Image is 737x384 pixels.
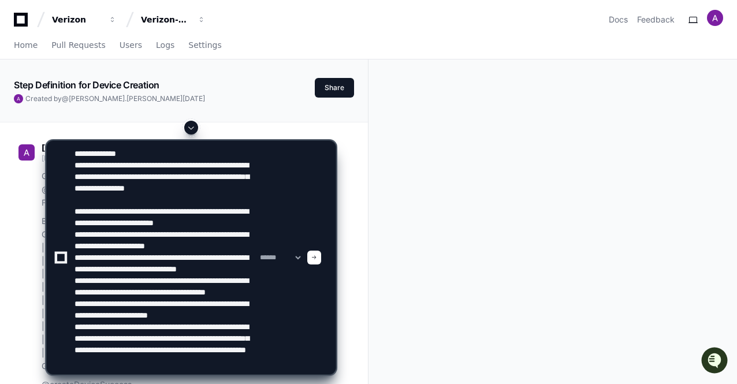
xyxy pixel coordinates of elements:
button: Share [315,78,354,98]
div: Verizon [52,14,102,25]
span: Logs [156,42,174,49]
div: Start new chat [39,86,189,98]
div: We're available if you need us! [39,98,146,107]
span: Users [120,42,142,49]
button: Feedback [637,14,675,25]
span: Pull Requests [51,42,105,49]
span: [PERSON_NAME].[PERSON_NAME] [69,94,183,103]
a: Pull Requests [51,32,105,59]
button: Verizon [47,9,121,30]
img: ACg8ocIWiwAYXQEMfgzNsNWLWq1AaxNeuCMHp8ygpDFVvfhipp8BYw=s96-c [707,10,723,26]
span: Created by [25,94,205,103]
span: Settings [188,42,221,49]
a: Home [14,32,38,59]
a: Powered byPylon [81,121,140,130]
img: PlayerZero [12,12,35,35]
div: Welcome [12,46,210,65]
a: Users [120,32,142,59]
a: Settings [188,32,221,59]
a: Docs [609,14,628,25]
div: Verizon-Clarify-Order-Management [141,14,191,25]
span: @ [62,94,69,103]
a: Logs [156,32,174,59]
img: 1756235613930-3d25f9e4-fa56-45dd-b3ad-e072dfbd1548 [12,86,32,107]
img: ACg8ocIWiwAYXQEMfgzNsNWLWq1AaxNeuCMHp8ygpDFVvfhipp8BYw=s96-c [14,94,23,103]
button: Verizon-Clarify-Order-Management [136,9,210,30]
app-text-character-animate: Step Definition for Device Creation [14,79,159,91]
span: Home [14,42,38,49]
button: Start new chat [196,90,210,103]
span: [DATE] [183,94,205,103]
span: Pylon [115,121,140,130]
iframe: Open customer support [700,346,731,377]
